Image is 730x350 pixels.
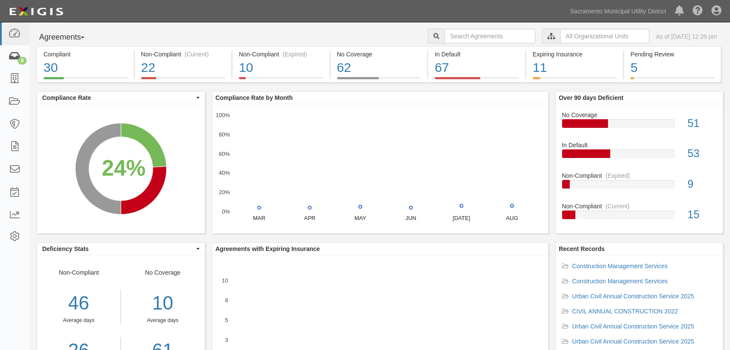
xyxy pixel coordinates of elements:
div: (Current) [606,202,630,211]
text: 20% [219,189,230,195]
div: 30 [43,59,127,77]
text: 40% [219,170,230,176]
text: [DATE] [452,215,470,221]
text: 10 [222,277,228,284]
div: 22 [141,59,226,77]
text: 5 [225,317,228,323]
a: Urban Civil Annual Construction Service 2025 [572,323,694,330]
button: Agreements [37,29,101,46]
a: No Coverage51 [562,111,717,141]
text: AUG [506,215,518,221]
a: Urban Civil Annual Construction Service 2025 [572,293,694,300]
a: Sacramento Municipal Utility District [566,3,671,20]
text: 60% [219,150,230,157]
div: 9 [681,177,723,192]
input: All Organizational Units [560,29,650,43]
div: 67 [435,59,519,77]
button: Deficiency Stats [37,243,205,255]
a: No Coverage62 [331,77,428,84]
div: Pending Review [631,50,715,59]
div: 53 [681,146,723,161]
span: Deficiency Stats [42,245,194,253]
div: No Coverage [556,111,724,119]
div: No Coverage [337,50,421,59]
div: Non-Compliant [556,202,724,211]
text: 3 [225,337,228,343]
div: As of [DATE] 12:39 pm [656,32,717,41]
a: In Default67 [428,77,526,84]
div: Compliant [43,50,127,59]
a: Expiring Insurance11 [526,77,624,84]
div: In Default [556,141,724,149]
a: In Default53 [562,141,717,171]
i: Help Center - Complianz [693,6,703,16]
div: Average days [37,317,121,324]
text: 0% [222,208,230,215]
input: Search Agreements [445,29,535,43]
a: Non-Compliant(Expired)10 [232,77,330,84]
a: CIVIL ANNUAL CONSTRUCTION 2022 [572,308,678,315]
div: 10 [239,59,323,77]
div: 24% [102,152,146,184]
b: Recent Records [559,245,605,252]
div: 10 [127,290,198,317]
b: Over 90 days Deficient [559,94,624,101]
a: Compliant30 [37,77,134,84]
div: Non-Compliant [556,171,724,180]
button: Compliance Rate [37,92,205,104]
text: MAY [354,215,366,221]
div: Non-Compliant (Expired) [239,50,323,59]
a: Non-Compliant(Current)22 [135,77,232,84]
div: 62 [337,59,421,77]
div: (Expired) [282,50,307,59]
span: Compliance Rate [42,93,194,102]
a: Construction Management Services [572,263,668,269]
div: 15 [681,207,723,223]
div: Average days [127,317,198,324]
div: (Current) [185,50,209,59]
div: In Default [435,50,519,59]
b: Agreements with Expiring Insurance [216,245,320,252]
text: 100% [216,112,230,118]
div: 51 [681,116,723,131]
text: MAR [253,215,265,221]
div: Expiring Insurance [533,50,617,59]
div: 8 [18,57,27,65]
a: Pending Review5 [624,77,721,84]
div: 46 [37,290,121,317]
div: Non-Compliant (Current) [141,50,226,59]
a: Non-Compliant(Current)15 [562,202,717,226]
div: 5 [631,59,715,77]
text: APR [304,215,316,221]
a: Construction Management Services [572,278,668,285]
svg: A chart. [37,104,205,233]
a: Non-Compliant(Expired)9 [562,171,717,202]
div: (Expired) [606,171,630,180]
b: Compliance Rate by Month [216,94,293,101]
div: 11 [533,59,617,77]
text: JUN [405,215,416,221]
a: Urban Civil Annual Construction Service 2025 [572,338,694,345]
svg: A chart. [212,104,548,233]
text: 8 [225,297,228,304]
text: 80% [219,131,230,138]
img: logo-5460c22ac91f19d4615b14bd174203de0afe785f0fc80cf4dbbc73dc1793850b.png [6,4,66,19]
